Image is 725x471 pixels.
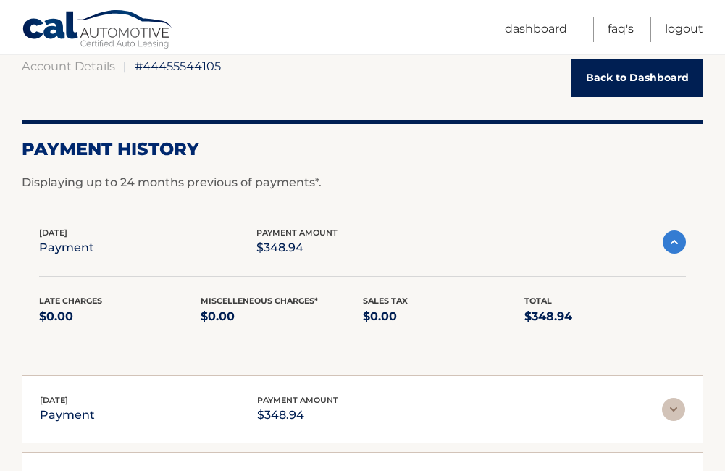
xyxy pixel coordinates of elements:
[39,238,94,258] p: payment
[22,59,115,73] a: Account Details
[40,405,95,425] p: payment
[201,307,362,327] p: $0.00
[524,296,552,306] span: Total
[608,17,634,42] a: FAQ's
[256,228,338,238] span: payment amount
[571,59,703,97] a: Back to Dashboard
[663,230,686,254] img: accordion-active.svg
[363,307,524,327] p: $0.00
[39,296,102,306] span: Late Charges
[39,228,67,238] span: [DATE]
[22,138,703,160] h2: Payment History
[505,17,567,42] a: Dashboard
[39,307,201,327] p: $0.00
[22,174,703,191] p: Displaying up to 24 months previous of payments*.
[201,296,318,306] span: Miscelleneous Charges*
[123,59,127,73] span: |
[363,296,408,306] span: Sales Tax
[524,307,686,327] p: $348.94
[662,398,685,421] img: accordion-rest.svg
[257,395,338,405] span: payment amount
[135,59,221,73] span: #44455544105
[665,17,703,42] a: Logout
[22,9,174,51] a: Cal Automotive
[40,395,68,405] span: [DATE]
[257,405,338,425] p: $348.94
[256,238,338,258] p: $348.94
